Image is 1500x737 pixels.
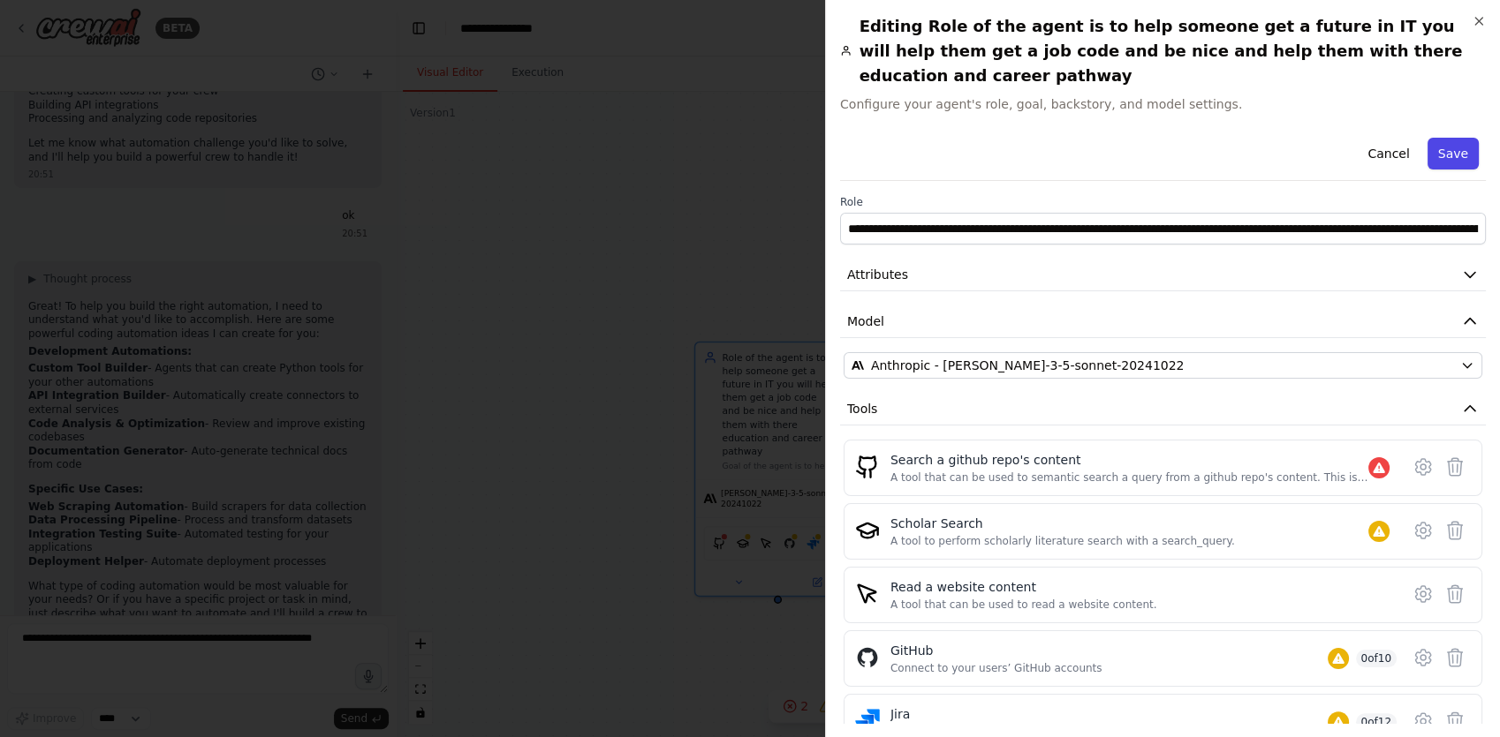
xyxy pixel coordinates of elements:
[1407,578,1439,610] button: Configure tool
[1439,642,1471,673] button: Delete tool
[844,352,1482,379] button: Anthropic - [PERSON_NAME]-3-5-sonnet-20241022
[890,470,1368,485] div: A tool that can be used to semantic search a query from a github repo's content. This is not the ...
[855,518,880,543] img: SerplyScholarSearchTool
[840,95,1486,113] span: Configure your agent's role, goal, backstory, and model settings.
[871,357,1185,374] span: Anthropic - claude-3-5-sonnet-20241022
[855,645,880,670] img: GitHub
[890,705,987,723] div: Jira
[840,195,1486,209] label: Role
[1439,705,1471,737] button: Delete tool
[1407,642,1439,673] button: Configure tool
[1428,138,1479,169] button: Save
[1407,705,1439,737] button: Configure tool
[847,400,878,417] span: Tools
[855,709,880,733] img: Jira
[890,661,1102,675] div: Connect to your users’ GitHub accounts
[1356,650,1398,667] span: 0 of 10
[890,451,1368,469] div: Search a github repo's content
[847,266,908,283] span: Attributes
[1439,578,1471,610] button: Delete tool
[840,305,1486,338] button: Model
[1356,713,1398,731] span: 0 of 12
[1439,451,1471,483] button: Delete tool
[890,642,1102,659] div: GitHub
[847,312,884,330] span: Model
[840,14,1486,88] h2: Editing Role of the agent is to help someone get a future in IT you will help them get a job code...
[840,393,1486,425] button: Tools
[840,259,1486,291] button: Attributes
[1407,515,1439,546] button: Configure tool
[1439,515,1471,546] button: Delete tool
[890,515,1235,532] div: Scholar Search
[855,582,880,606] img: ScrapeElementFromWebsiteTool
[890,534,1235,548] div: A tool to perform scholarly literature search with a search_query.
[855,455,880,479] img: GithubSearchTool
[890,598,1157,612] div: A tool that can be used to read a website content.
[1357,138,1420,169] button: Cancel
[890,578,1157,596] div: Read a website content
[1407,451,1439,483] button: Configure tool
